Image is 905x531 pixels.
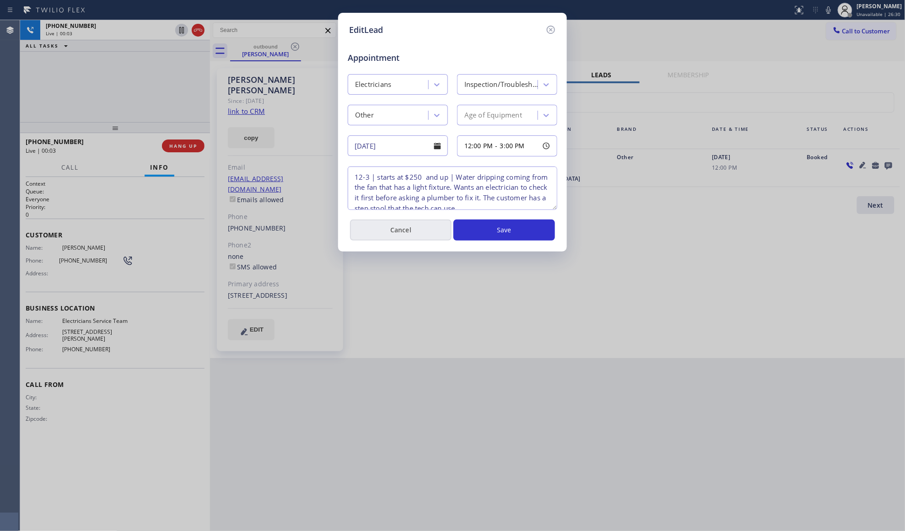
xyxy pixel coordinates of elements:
[355,80,391,90] div: Electricians
[496,141,498,150] span: -
[464,110,522,121] div: Age of Equipment
[350,220,452,241] button: Cancel
[348,166,557,210] textarea: 12-3 | starts at $250 and up | Water dripping coming from the fan that has a light fixture. Wants...
[348,135,448,156] input: - choose date -
[464,80,539,90] div: Inspection/Troubleshooting
[349,24,383,36] h5: EditLead
[453,220,555,241] button: Save
[348,52,416,64] span: Appointment
[355,110,374,121] div: Other
[464,141,493,150] span: 12:00 PM
[500,141,525,150] span: 3:00 PM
